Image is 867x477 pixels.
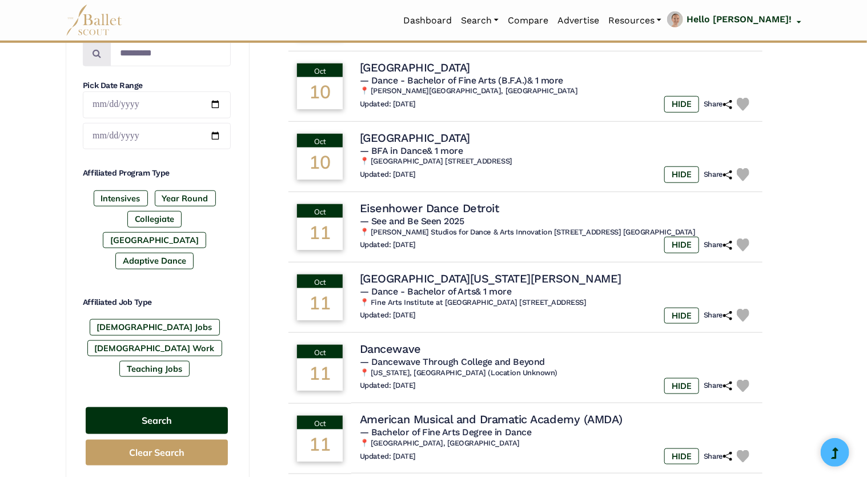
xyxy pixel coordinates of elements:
[83,168,231,179] h4: Affiliated Program Type
[297,77,343,109] div: 10
[503,9,553,33] a: Compare
[360,412,623,427] h4: American Musical and Dramatic Academy (AMDA)
[297,416,343,430] div: Oct
[664,166,699,182] label: HIDE
[704,100,732,109] h6: Share
[83,297,231,308] h4: Affiliated Job Type
[604,9,666,33] a: Resources
[297,148,343,180] div: 10
[360,60,470,75] h4: [GEOGRAPHIC_DATA]
[360,271,621,286] h4: [GEOGRAPHIC_DATA][US_STATE][PERSON_NAME]
[119,361,190,377] label: Teaching Jobs
[667,11,683,35] img: profile picture
[360,427,531,438] span: — Bachelor of Fine Arts Degree in Dance
[360,201,499,216] h4: Eisenhower Dance Detroit
[297,218,343,250] div: 11
[360,100,416,109] h6: Updated: [DATE]
[87,340,222,356] label: [DEMOGRAPHIC_DATA] Work
[86,407,228,434] button: Search
[360,311,416,320] h6: Updated: [DATE]
[360,439,754,448] h6: 📍 [GEOGRAPHIC_DATA], [GEOGRAPHIC_DATA]
[94,190,148,206] label: Intensives
[360,452,416,462] h6: Updated: [DATE]
[83,80,231,92] h4: Pick Date Range
[360,86,754,96] h6: 📍 [PERSON_NAME][GEOGRAPHIC_DATA], [GEOGRAPHIC_DATA]
[360,286,512,297] span: — Dance - Bachelor of Arts
[360,75,563,86] span: — Dance - Bachelor of Fine Arts (B.F.A.)
[90,319,220,335] label: [DEMOGRAPHIC_DATA] Jobs
[399,9,456,33] a: Dashboard
[360,228,754,237] h6: 📍 [PERSON_NAME] Studios for Dance & Arts Innovation [STREET_ADDRESS] [GEOGRAPHIC_DATA]
[664,378,699,394] label: HIDE
[704,240,732,250] h6: Share
[527,75,563,86] a: & 1 more
[297,204,343,218] div: Oct
[360,216,464,226] span: — See and Be Seen 2025
[704,452,732,462] h6: Share
[666,10,801,30] a: profile picture Hello [PERSON_NAME]!
[297,134,343,148] div: Oct
[704,381,732,391] h6: Share
[664,308,699,324] label: HIDE
[297,63,343,77] div: Oct
[427,145,463,156] a: & 1 more
[360,381,416,391] h6: Updated: [DATE]
[297,275,343,288] div: Oct
[476,286,512,297] a: & 1 more
[297,288,343,320] div: 11
[553,9,604,33] a: Advertise
[297,359,343,391] div: 11
[360,130,470,145] h4: [GEOGRAPHIC_DATA]
[456,9,503,33] a: Search
[127,211,182,227] label: Collegiate
[297,430,343,462] div: 11
[360,341,421,356] h4: Dancewave
[360,170,416,180] h6: Updated: [DATE]
[360,356,545,367] span: — Dancewave Through College and Beyond
[86,440,228,466] button: Clear Search
[110,39,231,66] input: Search by names...
[704,311,732,320] h6: Share
[664,448,699,464] label: HIDE
[360,368,754,378] h6: 📍 [US_STATE], [GEOGRAPHIC_DATA] (Location Unknown)
[360,145,463,156] span: — BFA in Dance
[664,237,699,253] label: HIDE
[360,157,754,166] h6: 📍 [GEOGRAPHIC_DATA] [STREET_ADDRESS]
[155,190,216,206] label: Year Round
[360,240,416,250] h6: Updated: [DATE]
[687,12,792,27] p: Hello [PERSON_NAME]!
[704,170,732,180] h6: Share
[115,253,194,269] label: Adaptive Dance
[360,298,754,308] h6: 📍 Fine Arts Institute at [GEOGRAPHIC_DATA] [STREET_ADDRESS]
[664,96,699,112] label: HIDE
[297,345,343,359] div: Oct
[103,232,206,248] label: [GEOGRAPHIC_DATA]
